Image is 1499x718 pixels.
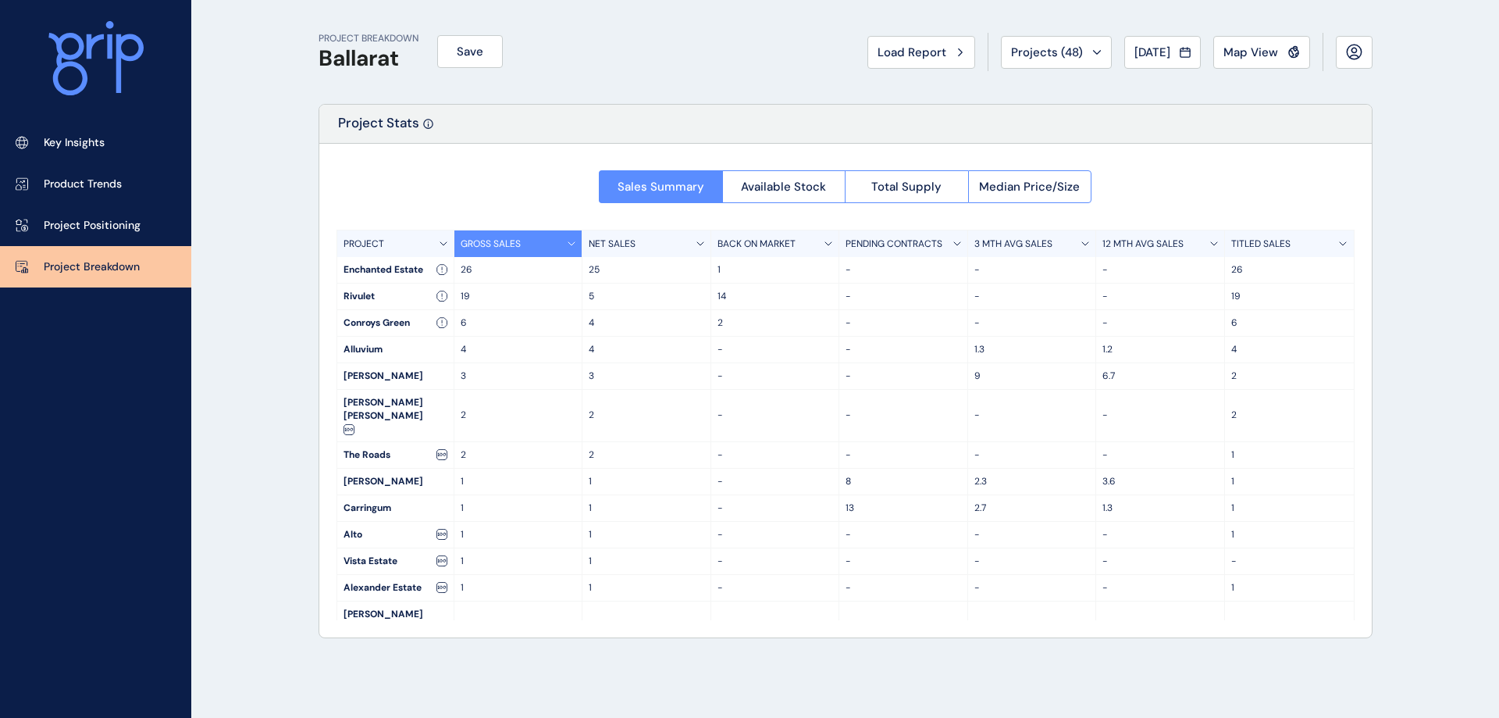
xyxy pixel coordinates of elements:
[589,370,704,383] p: 3
[461,475,576,488] p: 1
[461,502,576,515] p: 1
[974,316,1090,330] p: -
[337,257,454,283] div: Enchanted Estate
[599,170,722,203] button: Sales Summary
[974,581,1090,595] p: -
[974,343,1090,356] p: 1.3
[337,602,454,653] div: [PERSON_NAME] Views
[337,575,454,601] div: Alexander Estate
[979,179,1080,195] span: Median Price/Size
[1001,36,1112,69] button: Projects (48)
[337,284,454,309] div: Rivulet
[846,343,961,356] p: -
[589,448,704,462] p: 2
[337,310,454,336] div: Conroys Green
[1231,263,1348,277] p: 26
[1011,45,1083,60] span: Projects ( 48 )
[461,343,576,356] p: 4
[461,316,576,330] p: 6
[589,263,704,277] p: 25
[319,45,418,72] h1: Ballarat
[717,290,833,303] p: 14
[1231,448,1348,462] p: 1
[461,581,576,595] p: 1
[846,316,961,330] p: -
[974,528,1090,541] p: -
[717,316,833,330] p: 2
[1102,238,1184,251] p: 12 MTH AVG SALES
[589,555,704,568] p: 1
[589,528,704,541] p: 1
[589,409,704,422] p: 2
[1231,316,1348,330] p: 6
[722,170,846,203] button: Available Stock
[974,620,1090,634] p: -
[337,363,454,389] div: [PERSON_NAME]
[1102,290,1218,303] p: -
[968,170,1092,203] button: Median Price/Size
[44,135,105,151] p: Key Insights
[717,528,833,541] p: -
[1231,581,1348,595] p: 1
[974,370,1090,383] p: 9
[461,263,576,277] p: 26
[867,36,975,69] button: Load Report
[846,370,961,383] p: -
[337,337,454,363] div: Alluvium
[741,179,826,195] span: Available Stock
[846,409,961,422] p: -
[846,290,961,303] p: -
[1102,448,1218,462] p: -
[974,409,1090,422] p: -
[461,370,576,383] p: 3
[717,263,833,277] p: 1
[44,177,122,192] p: Product Trends
[1102,528,1218,541] p: -
[1231,370,1348,383] p: 2
[846,475,961,488] p: 8
[974,502,1090,515] p: 2.7
[461,290,576,303] p: 19
[717,448,833,462] p: -
[589,581,704,595] p: 1
[1102,316,1218,330] p: -
[44,218,141,234] p: Project Positioning
[846,528,961,541] p: -
[845,170,968,203] button: Total Supply
[717,409,833,422] p: -
[846,238,942,251] p: PENDING CONTRACTS
[319,32,418,45] p: PROJECT BREAKDOWN
[1124,36,1201,69] button: [DATE]
[437,35,503,68] button: Save
[457,44,483,59] span: Save
[337,548,454,574] div: Vista Estate
[846,263,961,277] p: -
[461,620,576,634] p: -
[337,390,454,441] div: [PERSON_NAME] [PERSON_NAME]
[717,620,833,634] p: -
[1231,343,1348,356] p: 4
[618,179,704,195] span: Sales Summary
[1231,528,1348,541] p: 1
[589,475,704,488] p: 1
[1102,620,1218,634] p: -
[846,581,961,595] p: -
[1231,555,1348,568] p: -
[337,495,454,521] div: Carringum
[337,469,454,495] div: [PERSON_NAME]
[717,343,833,356] p: -
[1134,45,1170,60] span: [DATE]
[338,114,419,143] p: Project Stats
[1102,555,1218,568] p: -
[337,442,454,468] div: The Roads
[846,502,961,515] p: 13
[589,343,704,356] p: 4
[717,502,833,515] p: -
[461,238,521,251] p: GROSS SALES
[974,238,1052,251] p: 3 MTH AVG SALES
[1102,263,1218,277] p: -
[589,238,636,251] p: NET SALES
[1213,36,1310,69] button: Map View
[1231,238,1291,251] p: TITLED SALES
[589,502,704,515] p: 1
